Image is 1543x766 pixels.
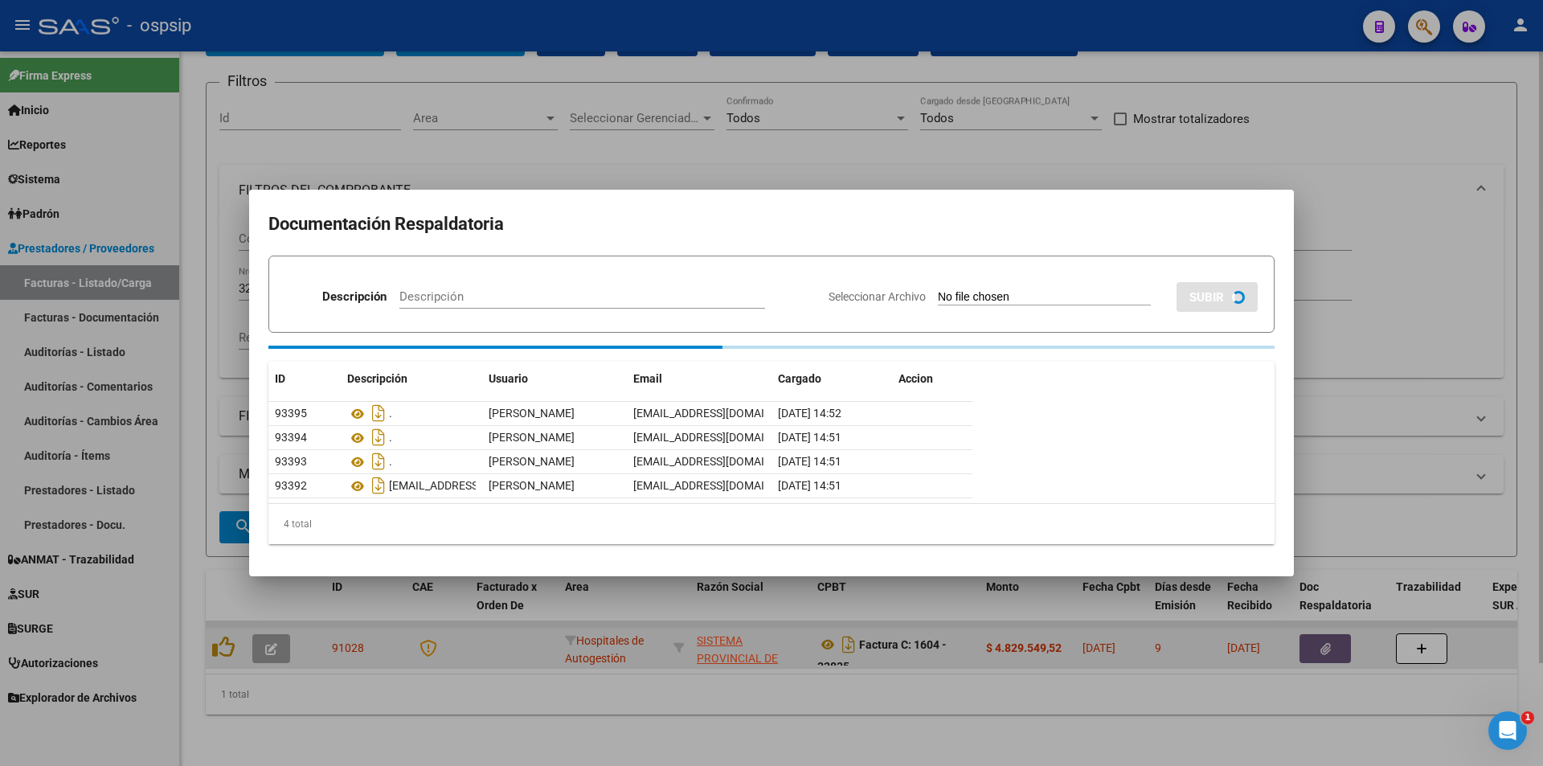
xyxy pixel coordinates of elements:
[268,504,1275,544] div: 4 total
[489,431,575,444] span: [PERSON_NAME]
[633,479,812,492] span: [EMAIL_ADDRESS][DOMAIN_NAME]
[778,431,841,444] span: [DATE] 14:51
[368,424,389,450] i: Descargar documento
[489,455,575,468] span: [PERSON_NAME]
[1177,282,1258,312] button: SUBIR
[275,407,307,420] span: 93395
[322,288,387,306] p: Descripción
[341,362,482,396] datatable-header-cell: Descripción
[633,455,812,468] span: [EMAIL_ADDRESS][DOMAIN_NAME]
[633,407,812,420] span: [EMAIL_ADDRESS][DOMAIN_NAME]
[275,431,307,444] span: 93394
[347,449,476,474] div: .
[489,479,575,492] span: [PERSON_NAME]
[347,473,476,498] div: [EMAIL_ADDRESS][DOMAIN_NAME]
[368,473,389,498] i: Descargar documento
[892,362,972,396] datatable-header-cell: Accion
[368,449,389,474] i: Descargar documento
[268,209,1275,240] h2: Documentación Respaldatoria
[1189,290,1224,305] span: SUBIR
[275,479,307,492] span: 93392
[627,362,771,396] datatable-header-cell: Email
[1488,711,1527,750] iframe: Intercom live chat
[778,479,841,492] span: [DATE] 14:51
[898,372,933,385] span: Accion
[1521,711,1534,724] span: 1
[489,407,575,420] span: [PERSON_NAME]
[778,407,841,420] span: [DATE] 14:52
[268,362,341,396] datatable-header-cell: ID
[778,372,821,385] span: Cargado
[347,400,476,426] div: .
[275,372,285,385] span: ID
[633,431,812,444] span: [EMAIL_ADDRESS][DOMAIN_NAME]
[633,372,662,385] span: Email
[347,424,476,450] div: .
[275,455,307,468] span: 93393
[368,400,389,426] i: Descargar documento
[489,372,528,385] span: Usuario
[347,372,407,385] span: Descripción
[778,455,841,468] span: [DATE] 14:51
[771,362,892,396] datatable-header-cell: Cargado
[482,362,627,396] datatable-header-cell: Usuario
[829,290,926,303] span: Seleccionar Archivo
